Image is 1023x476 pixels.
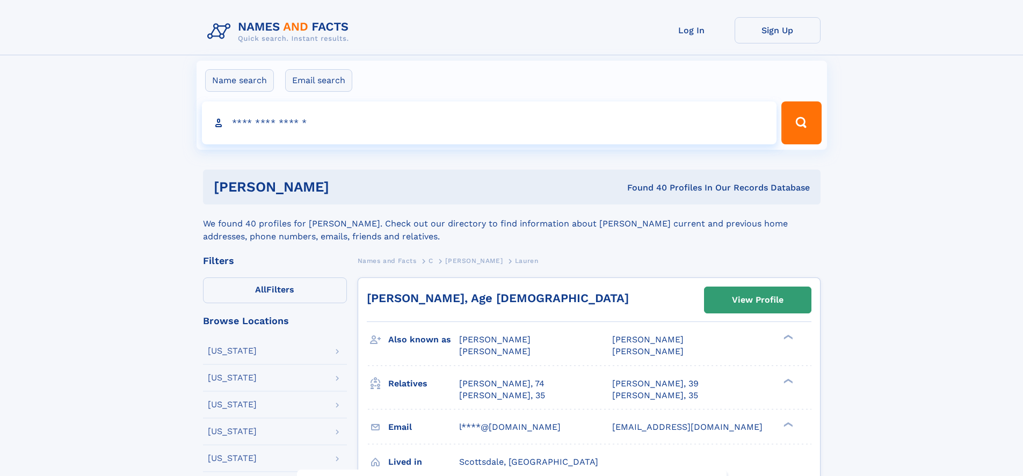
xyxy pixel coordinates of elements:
[388,331,459,349] h3: Also known as
[203,204,821,243] div: We found 40 profiles for [PERSON_NAME]. Check out our directory to find information about [PERSON...
[388,375,459,393] h3: Relatives
[203,277,347,303] label: Filters
[735,17,821,43] a: Sign Up
[781,334,794,341] div: ❯
[445,254,503,267] a: [PERSON_NAME]
[515,257,539,265] span: Lauren
[478,182,810,194] div: Found 40 Profiles In Our Records Database
[429,257,433,265] span: C
[445,257,503,265] span: [PERSON_NAME]
[459,378,545,390] a: [PERSON_NAME], 74
[388,418,459,436] h3: Email
[358,254,417,267] a: Names and Facts
[781,421,794,428] div: ❯
[459,457,598,467] span: Scottsdale, [GEOGRAPHIC_DATA]
[202,101,777,144] input: search input
[208,427,257,436] div: [US_STATE]
[612,378,699,390] a: [PERSON_NAME], 39
[705,287,811,313] a: View Profile
[203,256,347,266] div: Filters
[612,422,763,432] span: [EMAIL_ADDRESS][DOMAIN_NAME]
[388,453,459,471] h3: Lived in
[214,180,478,194] h1: [PERSON_NAME]
[203,17,358,46] img: Logo Names and Facts
[781,101,821,144] button: Search Button
[255,284,266,295] span: All
[459,346,531,356] span: [PERSON_NAME]
[208,400,257,409] div: [US_STATE]
[649,17,735,43] a: Log In
[612,390,698,401] a: [PERSON_NAME], 35
[612,334,684,345] span: [PERSON_NAME]
[205,69,274,92] label: Name search
[285,69,352,92] label: Email search
[208,347,257,355] div: [US_STATE]
[781,377,794,384] div: ❯
[208,374,257,382] div: [US_STATE]
[612,346,684,356] span: [PERSON_NAME]
[203,316,347,326] div: Browse Locations
[208,454,257,463] div: [US_STATE]
[367,291,629,305] a: [PERSON_NAME], Age [DEMOGRAPHIC_DATA]
[459,390,545,401] a: [PERSON_NAME], 35
[732,288,783,312] div: View Profile
[429,254,433,267] a: C
[459,334,531,345] span: [PERSON_NAME]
